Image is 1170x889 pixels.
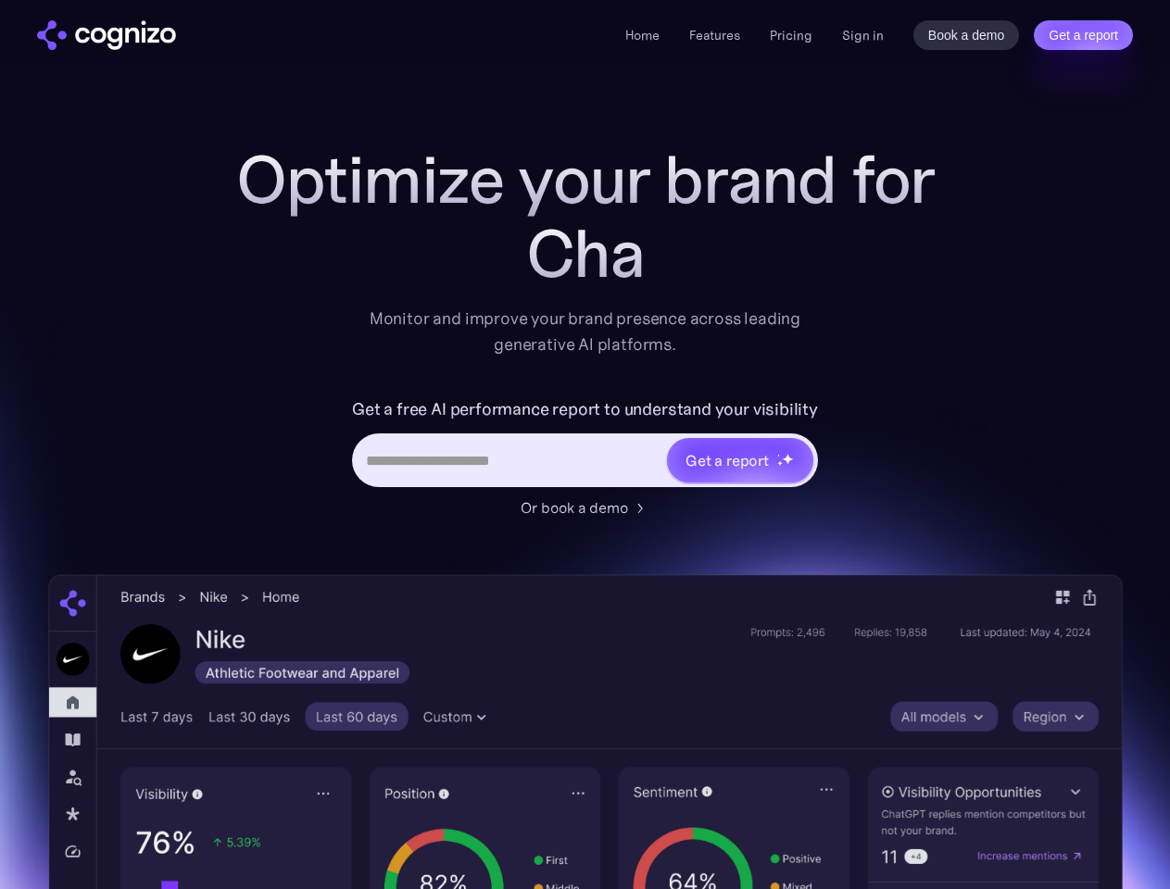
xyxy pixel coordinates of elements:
[215,143,956,217] h1: Optimize your brand for
[625,27,660,44] a: Home
[37,20,176,50] a: home
[777,460,784,467] img: star
[358,306,813,357] div: Monitor and improve your brand presence across leading generative AI platforms.
[777,454,780,457] img: star
[352,394,818,424] label: Get a free AI performance report to understand your visibility
[352,394,818,487] form: Hero URL Input Form
[686,449,769,471] div: Get a report
[689,27,740,44] a: Features
[842,24,884,46] a: Sign in
[521,496,628,519] div: Or book a demo
[521,496,650,519] a: Or book a demo
[37,20,176,50] img: cognizo logo
[913,20,1020,50] a: Book a demo
[665,436,815,484] a: Get a reportstarstarstar
[782,453,794,465] img: star
[215,217,956,291] div: Cha
[1034,20,1133,50] a: Get a report
[770,27,812,44] a: Pricing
